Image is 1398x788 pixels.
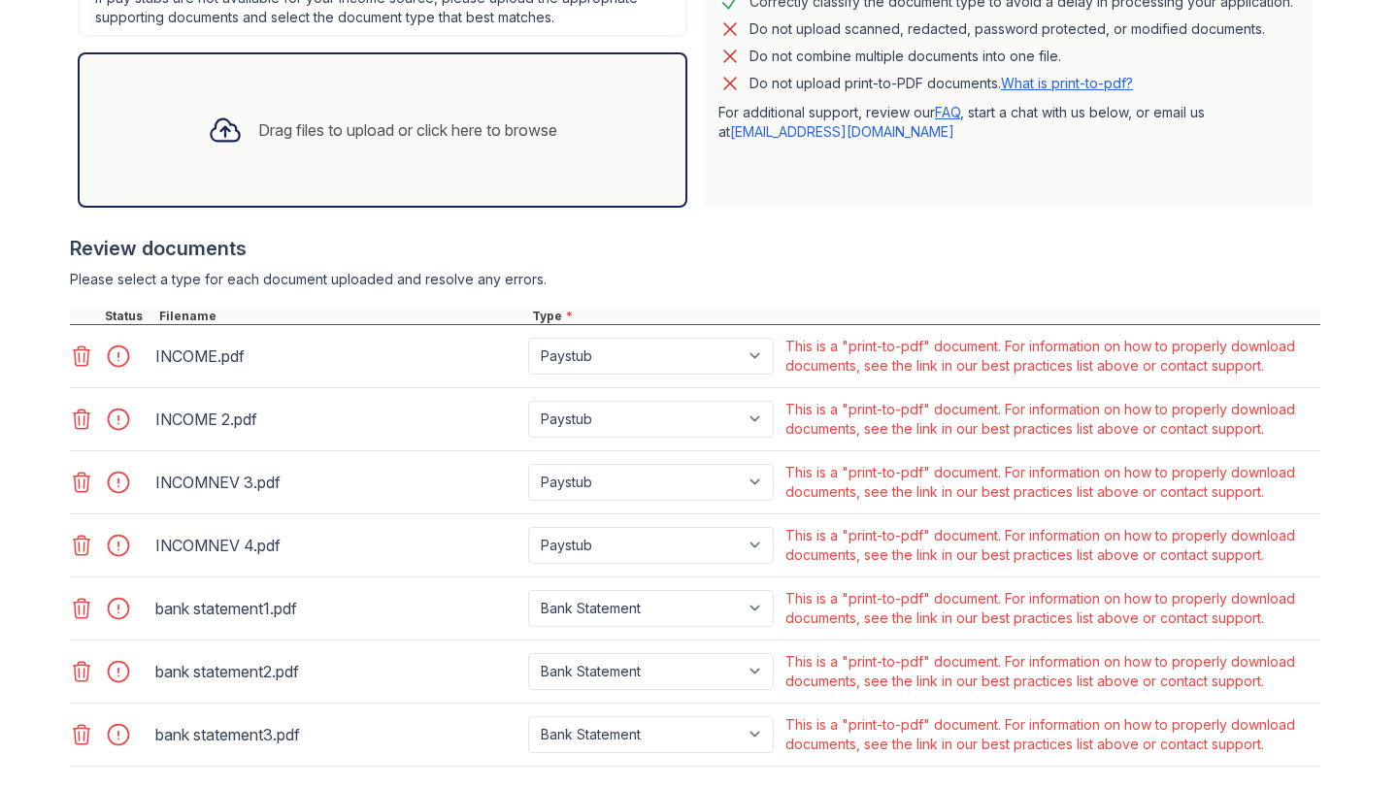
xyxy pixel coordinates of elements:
[1001,75,1133,91] a: What is print-to-pdf?
[155,656,520,687] div: bank statement2.pdf
[785,400,1316,439] div: This is a "print-to-pdf" document. For information on how to properly download documents, see the...
[730,123,954,140] a: [EMAIL_ADDRESS][DOMAIN_NAME]
[785,715,1316,754] div: This is a "print-to-pdf" document. For information on how to properly download documents, see the...
[155,404,520,435] div: INCOME 2.pdf
[155,309,528,324] div: Filename
[785,463,1316,502] div: This is a "print-to-pdf" document. For information on how to properly download documents, see the...
[749,74,1133,93] p: Do not upload print-to-PDF documents.
[155,530,520,561] div: INCOMNEV 4.pdf
[785,589,1316,628] div: This is a "print-to-pdf" document. For information on how to properly download documents, see the...
[785,337,1316,376] div: This is a "print-to-pdf" document. For information on how to properly download documents, see the...
[155,467,520,498] div: INCOMNEV 3.pdf
[70,235,1320,262] div: Review documents
[785,526,1316,565] div: This is a "print-to-pdf" document. For information on how to properly download documents, see the...
[749,45,1061,68] div: Do not combine multiple documents into one file.
[785,652,1316,691] div: This is a "print-to-pdf" document. For information on how to properly download documents, see the...
[155,341,520,372] div: INCOME.pdf
[718,103,1297,142] p: For additional support, review our , start a chat with us below, or email us at
[155,593,520,624] div: bank statement1.pdf
[258,118,557,142] div: Drag files to upload or click here to browse
[70,270,1320,289] div: Please select a type for each document uploaded and resolve any errors.
[101,309,155,324] div: Status
[155,719,520,750] div: bank statement3.pdf
[935,104,960,120] a: FAQ
[749,17,1265,41] div: Do not upload scanned, redacted, password protected, or modified documents.
[528,309,1320,324] div: Type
